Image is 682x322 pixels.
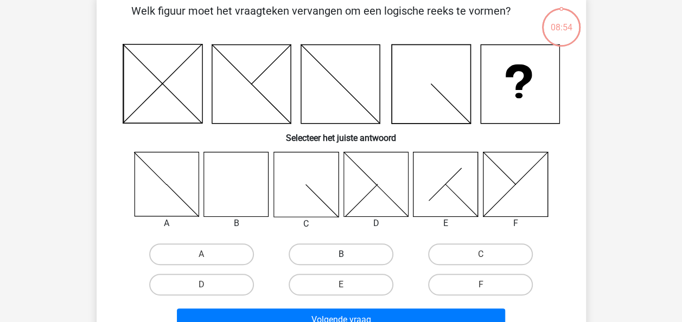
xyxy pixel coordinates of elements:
[149,274,254,295] label: D
[475,217,557,230] div: F
[126,217,208,230] div: A
[149,243,254,265] label: A
[428,274,533,295] label: F
[405,217,487,230] div: E
[541,7,582,34] div: 08:54
[428,243,533,265] label: C
[114,3,528,35] p: Welk figuur moet het vraagteken vervangen om een logische reeks te vormen?
[289,274,393,295] label: E
[289,243,393,265] label: B
[195,217,277,230] div: B
[114,124,569,143] h6: Selecteer het juiste antwoord
[265,217,347,230] div: C
[335,217,417,230] div: D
